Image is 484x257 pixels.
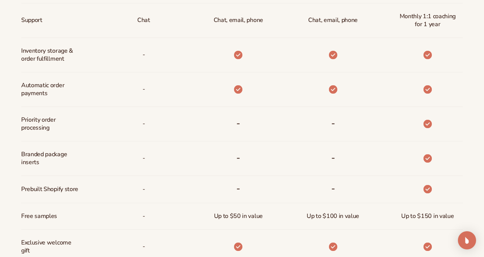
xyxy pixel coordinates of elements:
[458,231,476,249] div: Open Intercom Messenger
[143,82,145,96] span: -
[21,209,57,223] span: Free samples
[143,209,145,223] span: -
[143,240,145,254] span: -
[21,182,78,196] span: Prebuilt Shopify store
[236,117,240,129] b: -
[307,209,359,223] span: Up to $100 in value
[331,152,335,164] b: -
[236,152,240,164] b: -
[236,182,240,194] b: -
[399,9,457,31] span: Monthly 1:1 coaching for 1 year
[331,117,335,129] b: -
[21,113,81,135] span: Priority order processing
[214,209,263,223] span: Up to $50 in value
[143,117,145,131] span: -
[21,147,81,169] span: Branded package inserts
[401,209,454,223] span: Up to $150 in value
[143,151,145,165] span: -
[331,182,335,194] b: -
[21,13,42,27] span: Support
[214,13,263,27] p: Chat, email, phone
[308,13,358,27] span: Chat, email, phone
[143,48,145,62] p: -
[21,78,81,100] span: Automatic order payments
[137,13,150,27] p: Chat
[21,44,73,66] span: Inventory storage & order fulfillment
[143,182,145,196] span: -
